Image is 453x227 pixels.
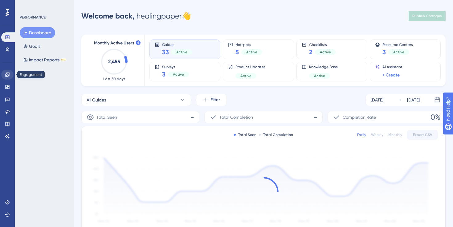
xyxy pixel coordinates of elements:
[431,112,440,122] span: 0%
[235,48,239,56] span: 5
[162,42,192,47] span: Guides
[162,70,165,79] span: 3
[235,64,265,69] span: Product Updates
[427,203,446,221] iframe: UserGuiding AI Assistant Launcher
[108,59,120,64] text: 2,455
[235,42,262,47] span: Hotspots
[246,50,257,55] span: Active
[382,48,386,56] span: 3
[81,11,135,20] span: Welcome back,
[412,14,442,19] span: Publish Changes
[309,42,336,47] span: Checklists
[309,64,338,69] span: Knowledge Base
[94,39,134,47] span: Monthly Active Users
[357,132,366,137] div: Daily
[176,50,187,55] span: Active
[96,113,117,121] span: Total Seen
[409,11,446,21] button: Publish Changes
[393,50,404,55] span: Active
[314,73,325,78] span: Active
[259,132,293,137] div: Total Completion
[81,94,191,106] button: All Guides
[240,73,251,78] span: Active
[210,96,220,104] span: Filter
[371,132,383,137] div: Weekly
[20,54,70,65] button: Impact ReportsBETA
[407,130,438,140] button: Export CSV
[320,50,331,55] span: Active
[162,64,189,69] span: Surveys
[81,11,191,21] div: healingpaper 👋
[173,72,184,77] span: Active
[103,76,125,81] span: Last 30 days
[20,27,55,38] button: Dashboard
[20,41,44,52] button: Goals
[314,112,317,122] span: -
[371,96,383,104] div: [DATE]
[382,64,402,69] span: AI Assistant
[190,112,194,122] span: -
[413,132,432,137] span: Export CSV
[14,2,38,9] span: Need Help?
[196,94,227,106] button: Filter
[407,96,420,104] div: [DATE]
[309,48,312,56] span: 2
[219,113,253,121] span: Total Completion
[343,113,376,121] span: Completion Rate
[388,132,402,137] div: Monthly
[61,58,66,61] div: BETA
[162,48,169,56] span: 33
[234,132,256,137] div: Total Seen
[20,15,46,20] div: PERFORMANCE
[382,42,413,47] span: Resource Centers
[87,96,106,104] span: All Guides
[382,71,400,79] a: + Create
